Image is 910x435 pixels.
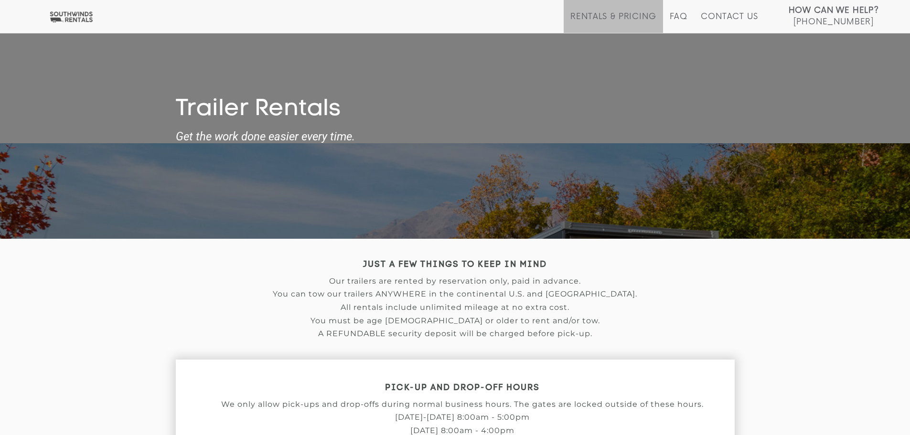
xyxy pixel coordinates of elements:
a: FAQ [670,12,688,33]
strong: How Can We Help? [789,6,879,15]
p: [DATE] 8:00am - 4:00pm [176,426,749,435]
span: [PHONE_NUMBER] [793,17,874,27]
p: You can tow our trailers ANYWHERE in the continental U.S. and [GEOGRAPHIC_DATA]. [176,290,735,298]
h1: Trailer Rentals [176,96,735,124]
p: [DATE]-[DATE] 8:00am - 5:00pm [176,413,749,422]
p: Our trailers are rented by reservation only, paid in advance. [176,277,735,286]
p: We only allow pick-ups and drop-offs during normal business hours. The gates are locked outside o... [176,400,749,409]
a: Contact Us [701,12,758,33]
p: A REFUNDABLE security deposit will be charged before pick-up. [176,329,735,338]
img: Southwinds Rentals Logo [48,11,95,23]
a: Rentals & Pricing [570,12,656,33]
strong: JUST A FEW THINGS TO KEEP IN MIND [363,261,547,269]
p: All rentals include unlimited mileage at no extra cost. [176,303,735,312]
strong: Get the work done easier every time. [176,130,735,143]
p: You must be age [DEMOGRAPHIC_DATA] or older to rent and/or tow. [176,317,735,325]
strong: PICK-UP AND DROP-OFF HOURS [385,384,540,392]
a: How Can We Help? [PHONE_NUMBER] [789,5,879,26]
